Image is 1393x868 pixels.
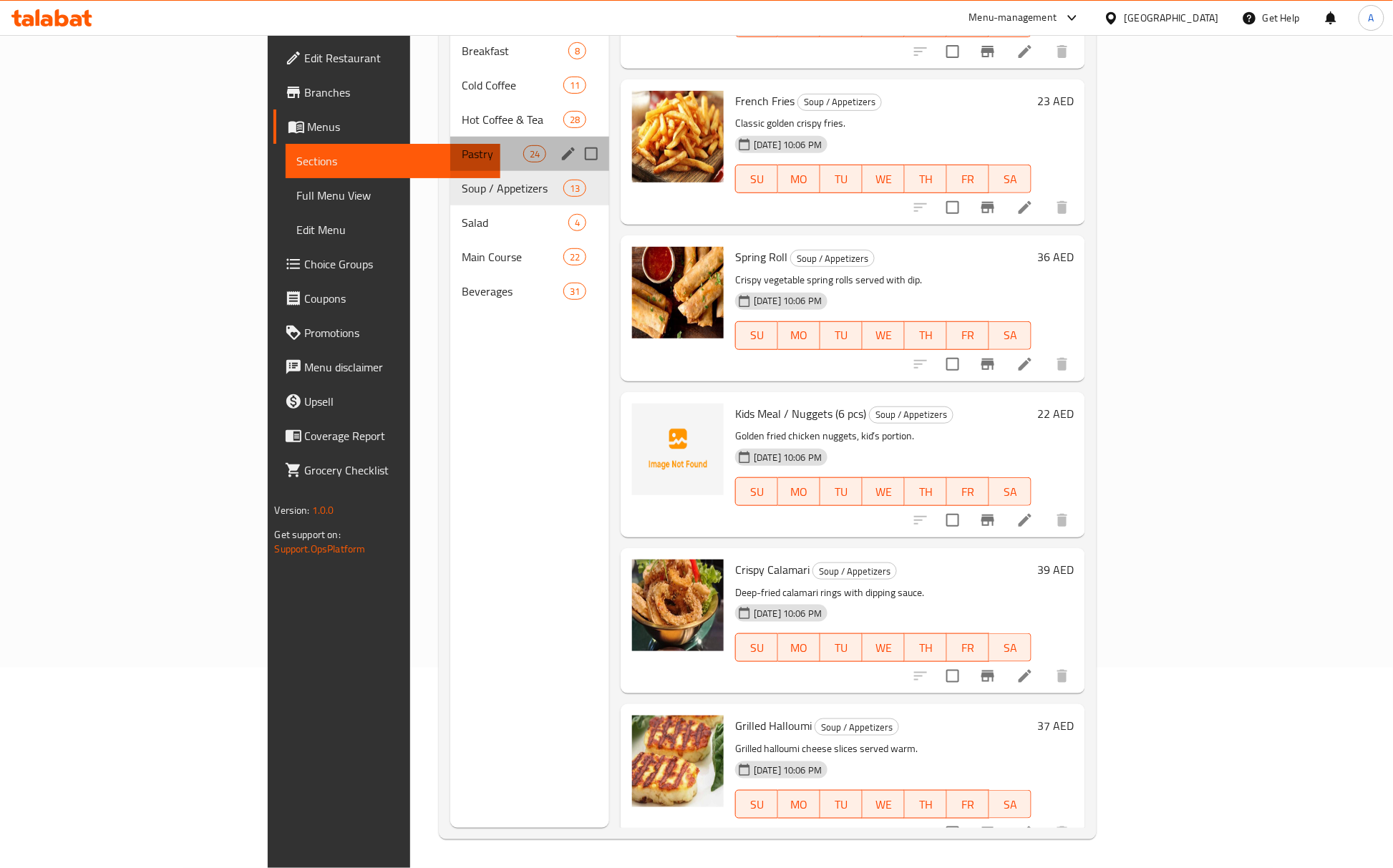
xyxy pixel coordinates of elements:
button: MO [778,165,820,193]
span: FR [953,794,984,815]
button: WE [863,165,905,193]
button: edit [558,143,579,165]
span: SU [742,169,772,190]
div: items [568,42,586,59]
button: SU [735,477,778,506]
button: delete [1045,347,1079,381]
a: Coverage Report [273,419,500,453]
h6: 39 AED [1037,560,1074,580]
span: Choice Groups [305,255,489,273]
span: MO [784,794,815,815]
button: TH [905,165,947,193]
span: SA [995,169,1026,190]
span: TH [911,325,941,346]
img: Spring Roll [632,247,724,338]
span: MO [784,482,815,502]
span: Upsell [305,393,489,410]
button: TU [820,165,863,193]
button: delete [1045,659,1079,693]
span: Salad [462,214,568,231]
span: Get support on: [275,525,341,544]
span: Select to update [938,349,968,379]
button: Branch-specific-item [971,503,1005,537]
span: Breakfast [462,42,568,59]
button: delete [1045,190,1079,225]
span: Menu disclaimer [305,359,489,376]
span: Grilled Halloumi [735,715,812,736]
span: A [1369,10,1374,26]
button: delete [1045,503,1079,537]
span: 13 [564,182,586,195]
div: items [563,111,586,128]
span: FR [953,169,984,190]
nav: Menu sections [450,28,609,314]
span: Coupons [305,290,489,307]
span: FR [953,482,984,502]
a: Choice Groups [273,247,500,281]
span: Beverages [462,283,563,300]
button: Branch-specific-item [971,659,1005,693]
span: MO [784,325,815,346]
span: TU [826,638,857,658]
button: WE [863,477,905,506]
span: MO [784,638,815,658]
img: Crispy Calamari [632,560,724,651]
a: Edit menu item [1016,512,1034,529]
span: Kids Meal / Nuggets (6 pcs) [735,403,866,424]
span: FR [953,325,984,346]
button: delete [1045,34,1079,69]
button: SA [989,633,1032,662]
h6: 23 AED [1037,91,1074,111]
span: Soup / Appetizers [813,563,896,580]
span: French Fries [735,90,795,112]
a: Grocery Checklist [273,453,500,487]
span: TH [911,794,941,815]
span: WE [868,638,899,658]
button: SU [735,321,778,350]
img: Kids Meal / Nuggets (6 pcs) [632,404,724,495]
p: Classic golden crispy fries. [735,114,1032,132]
a: Sections [286,144,500,178]
div: items [563,248,586,265]
span: SU [742,794,772,815]
div: Salad4 [450,205,609,240]
span: Cold Coffee [462,77,563,94]
button: MO [778,790,820,819]
div: Beverages31 [450,274,609,308]
span: Edit Restaurant [305,49,489,67]
span: Select to update [938,505,968,535]
span: TU [826,482,857,502]
button: FR [947,633,989,662]
button: WE [863,790,905,819]
button: SA [989,165,1032,193]
span: SU [742,638,772,658]
span: FR [953,638,984,658]
div: items [563,77,586,94]
span: WE [868,482,899,502]
img: Grilled Halloumi [632,716,724,807]
button: SU [735,790,778,819]
p: Deep-fried calamari rings with dipping sauce. [735,584,1032,602]
span: TH [911,169,941,190]
span: Soup / Appetizers [798,94,881,110]
span: Crispy Calamari [735,559,810,580]
button: TH [905,790,947,819]
button: SU [735,633,778,662]
a: Edit menu item [1016,199,1034,216]
span: TH [911,638,941,658]
a: Menus [273,109,500,144]
a: Menu disclaimer [273,350,500,384]
span: SA [995,794,1026,815]
span: Soup / Appetizers [815,719,898,736]
span: 11 [564,79,586,92]
p: Golden fried chicken nuggets, kid’s portion. [735,427,1032,445]
span: [DATE] 10:06 PM [748,607,827,620]
span: Menus [308,118,489,135]
span: 22 [564,250,586,264]
span: WE [868,794,899,815]
span: SA [995,482,1026,502]
button: TH [905,321,947,350]
div: Soup / Appetizers [815,718,899,736]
